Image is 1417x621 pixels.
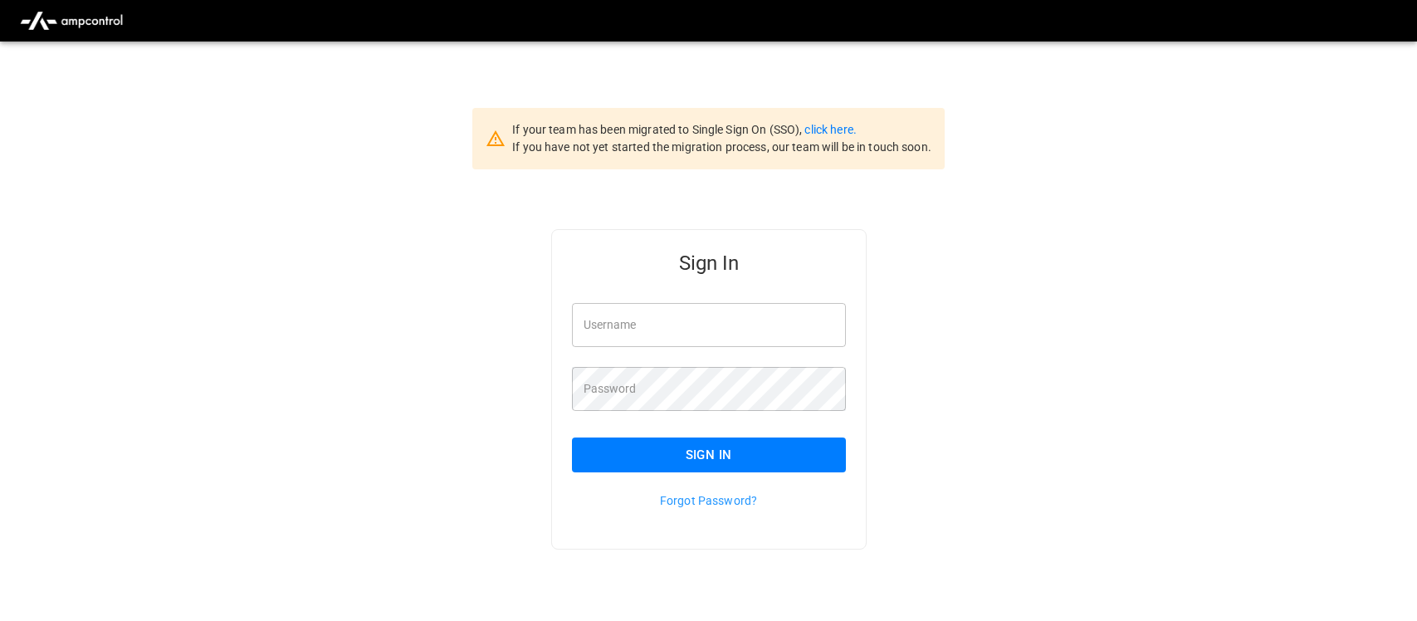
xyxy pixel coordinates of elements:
[572,250,846,276] h5: Sign In
[13,5,129,37] img: ampcontrol.io logo
[572,438,846,472] button: Sign In
[512,140,931,154] span: If you have not yet started the migration process, our team will be in touch soon.
[804,123,856,136] a: click here.
[572,492,846,509] p: Forgot Password?
[512,123,804,136] span: If your team has been migrated to Single Sign On (SSO),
